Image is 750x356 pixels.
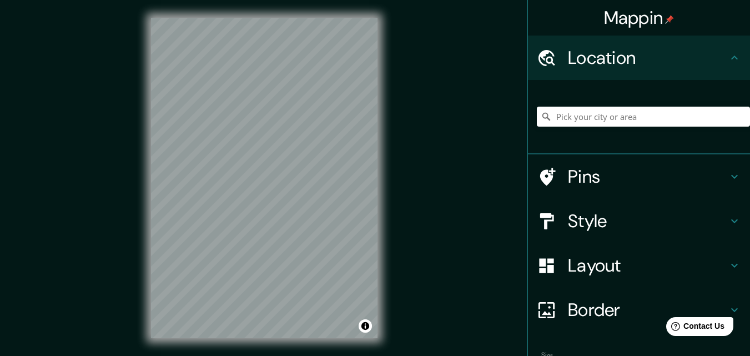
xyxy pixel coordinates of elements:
[568,254,728,277] h4: Layout
[537,107,750,127] input: Pick your city or area
[568,210,728,232] h4: Style
[568,299,728,321] h4: Border
[528,288,750,332] div: Border
[604,7,675,29] h4: Mappin
[528,154,750,199] div: Pins
[568,47,728,69] h4: Location
[568,166,728,188] h4: Pins
[528,243,750,288] div: Layout
[665,15,674,24] img: pin-icon.png
[151,18,377,338] canvas: Map
[651,313,738,344] iframe: Help widget launcher
[359,319,372,333] button: Toggle attribution
[528,199,750,243] div: Style
[528,36,750,80] div: Location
